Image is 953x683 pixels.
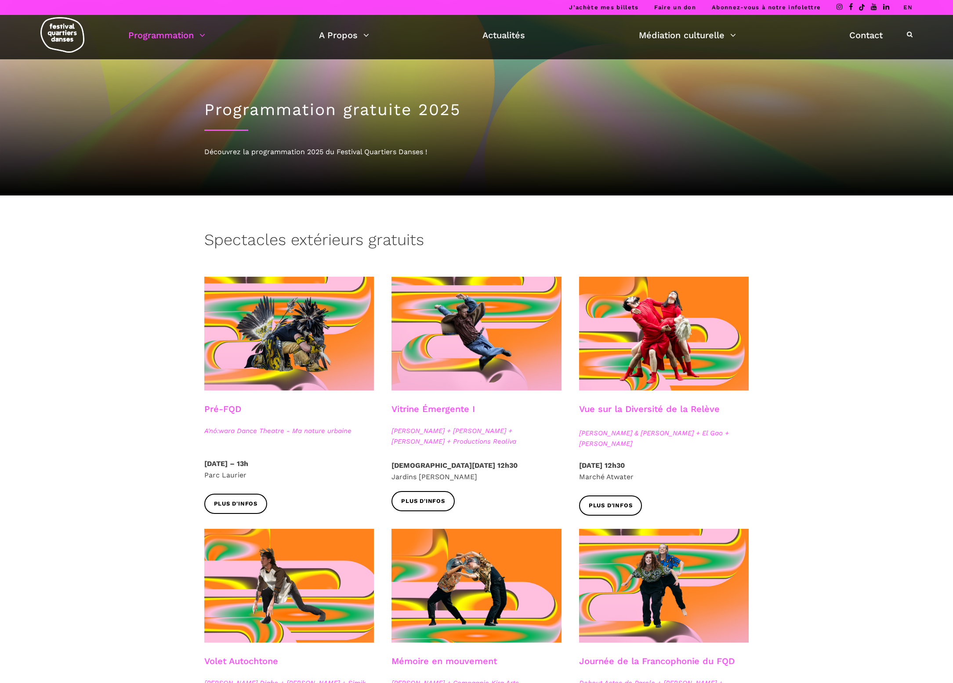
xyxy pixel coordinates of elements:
[391,656,497,666] a: Mémoire en mouvement
[579,656,735,666] a: Journée de la Francophonie du FQD
[204,231,424,253] h3: Spectacles extérieurs gratuits
[639,28,736,43] a: Médiation culturelle
[204,146,749,158] div: Découvrez la programmation 2025 du Festival Quartiers Danses !
[482,28,525,43] a: Actualités
[391,426,562,447] span: [PERSON_NAME] + [PERSON_NAME] + [PERSON_NAME] + Productions Realiva
[401,497,445,506] span: Plus d'infos
[40,17,84,53] img: logo-fqd-med
[579,461,625,470] strong: [DATE] 12h30
[204,100,749,119] h1: Programmation gratuite 2025
[204,494,268,513] a: Plus d'infos
[319,28,369,43] a: A Propos
[579,460,749,482] p: Marché Atwater
[204,459,248,468] strong: [DATE] – 13h
[204,656,278,666] a: Volet Autochtone
[204,458,374,481] p: Parc Laurier
[579,495,642,515] a: Plus d'infos
[654,4,696,11] a: Faire un don
[849,28,883,43] a: Contact
[391,404,475,426] h3: Vitrine Émergente I
[712,4,821,11] a: Abonnez-vous à notre infolettre
[589,501,633,510] span: Plus d'infos
[569,4,638,11] a: J’achète mes billets
[903,4,913,11] a: EN
[214,499,258,509] span: Plus d'infos
[391,461,518,470] strong: [DEMOGRAPHIC_DATA][DATE] 12h30
[204,426,374,436] span: A'nó:wara Dance Theatre - Ma nature urbaine
[391,491,455,511] a: Plus d'infos
[391,460,562,482] p: Jardins [PERSON_NAME]
[204,404,241,426] h3: Pré-FQD
[579,428,749,449] span: [PERSON_NAME] & [PERSON_NAME] + El Gao + [PERSON_NAME]
[128,28,205,43] a: Programmation
[579,404,720,426] h3: Vue sur la Diversité de la Relève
